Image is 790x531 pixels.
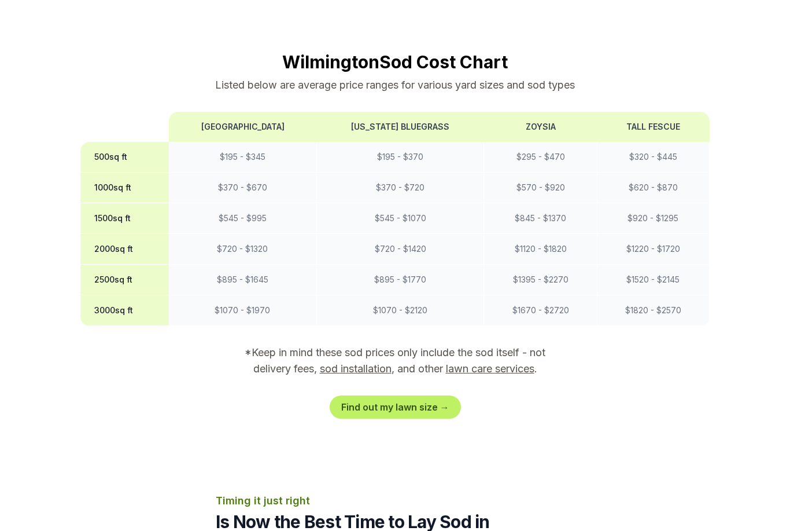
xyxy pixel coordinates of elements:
td: $ 195 - $ 370 [316,142,484,173]
td: $ 545 - $ 995 [169,203,316,234]
th: Tall Fescue [597,112,709,142]
th: [GEOGRAPHIC_DATA] [169,112,316,142]
td: $ 370 - $ 720 [316,173,484,203]
td: $ 1070 - $ 1970 [169,295,316,326]
td: $ 720 - $ 1320 [169,234,316,265]
th: 2000 sq ft [80,234,169,265]
td: $ 1070 - $ 2120 [316,295,484,326]
th: 3000 sq ft [80,295,169,326]
td: $ 895 - $ 1645 [169,265,316,295]
td: $ 295 - $ 470 [484,142,597,173]
td: $ 1120 - $ 1820 [484,234,597,265]
td: $ 545 - $ 1070 [316,203,484,234]
td: $ 845 - $ 1370 [484,203,597,234]
th: 1500 sq ft [80,203,169,234]
td: $ 1820 - $ 2570 [597,295,709,326]
td: $ 570 - $ 920 [484,173,597,203]
td: $ 920 - $ 1295 [597,203,709,234]
td: $ 195 - $ 345 [169,142,316,173]
td: $ 720 - $ 1420 [316,234,484,265]
p: *Keep in mind these sod prices only include the sod itself - not delivery fees, , and other . [228,345,562,377]
td: $ 1220 - $ 1720 [597,234,709,265]
td: $ 1520 - $ 2145 [597,265,709,295]
a: lawn care services [446,362,534,375]
td: $ 320 - $ 445 [597,142,709,173]
td: $ 1395 - $ 2270 [484,265,597,295]
th: 1000 sq ft [80,173,169,203]
th: Zoysia [484,112,597,142]
td: $ 895 - $ 1770 [316,265,484,295]
th: 2500 sq ft [80,265,169,295]
a: sod installation [320,362,392,375]
p: Timing it just right [216,493,574,509]
h2: Wilmington Sod Cost Chart [80,52,710,72]
th: [US_STATE] Bluegrass [316,112,484,142]
td: $ 1670 - $ 2720 [484,295,597,326]
a: Find out my lawn size → [330,395,461,419]
p: Listed below are average price ranges for various yard sizes and sod types [80,77,710,93]
td: $ 370 - $ 670 [169,173,316,203]
td: $ 620 - $ 870 [597,173,709,203]
th: 500 sq ft [80,142,169,173]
